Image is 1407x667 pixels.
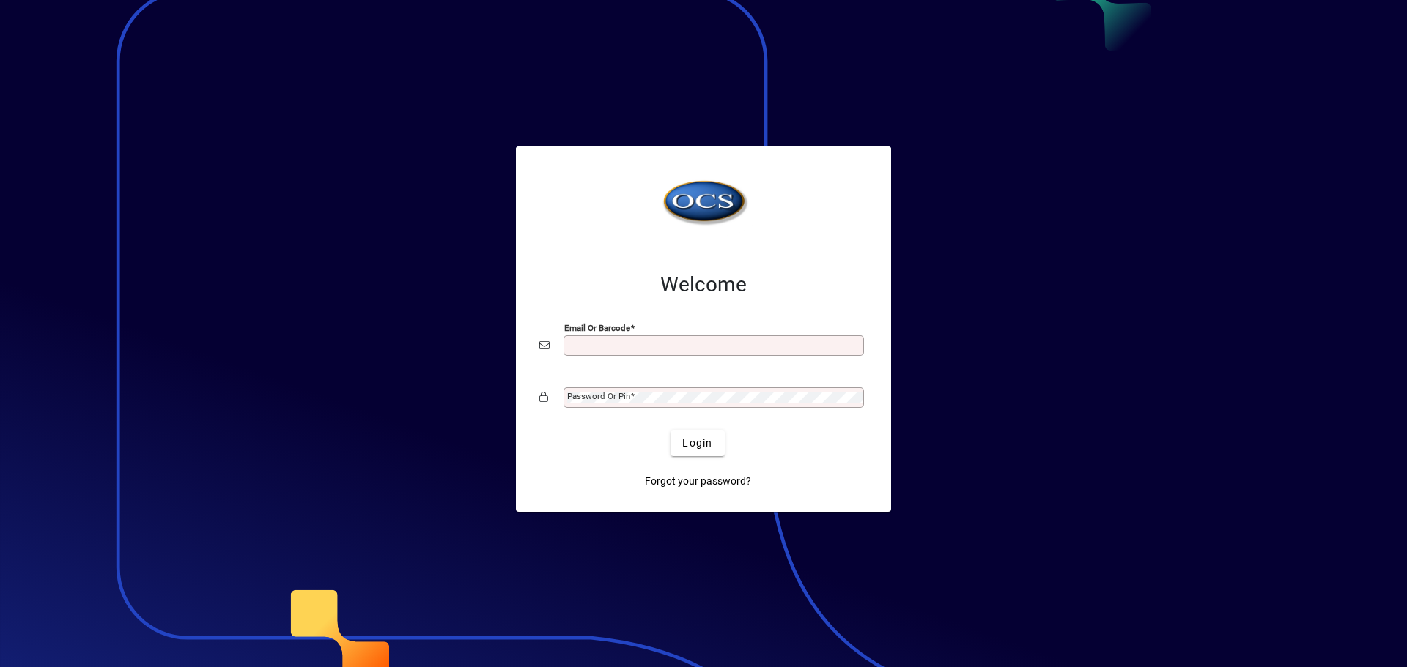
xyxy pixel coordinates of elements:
button: Login [671,430,724,456]
span: Forgot your password? [645,474,751,489]
span: Login [682,436,712,451]
mat-label: Email or Barcode [564,323,630,333]
a: Forgot your password? [639,468,757,494]
h2: Welcome [539,272,868,297]
mat-label: Password or Pin [567,391,630,401]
